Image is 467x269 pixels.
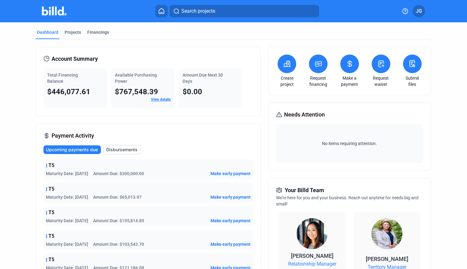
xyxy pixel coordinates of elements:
span: Relationship Manager [288,260,336,268]
button: Search projects [170,5,319,17]
span: Amount Due: $300,000.00 [93,170,144,177]
span: Maturity Date: [DATE] [46,218,88,224]
button: JG [413,5,425,17]
a: Create project [276,75,298,87]
span: Upcoming payments due [46,147,98,153]
span: T5 [48,256,54,263]
span: T5 [48,162,54,169]
span: We're here for you and your business. Reach out anytime for needs big and small! [276,195,419,206]
button: Disbursements [103,145,141,154]
span: Your Billd Team [285,186,324,195]
a: Request waiver [370,75,392,87]
span: T5 [48,209,54,216]
button: Make early payment [211,241,251,247]
span: Maturity Date: [DATE] [46,194,88,200]
button: Make early payment [211,194,251,200]
button: Make early payment [211,218,251,224]
span: [PERSON_NAME] [291,253,333,259]
span: Payment Activity [52,131,94,140]
span: $446,077.61 [47,87,90,96]
span: Available Purchasing Power [115,73,157,84]
span: Needs Attention [284,110,325,119]
span: Disbursements [106,147,138,153]
span: Maturity Date: [DATE] [46,241,88,247]
span: Amount Due: $155,814.85 [93,218,144,224]
a: Make a payment [339,75,360,87]
span: JG [416,7,422,15]
img: Relationship Manager [297,218,328,249]
span: Account Summary [52,55,98,63]
img: Billd Company Logo [42,7,66,15]
span: $767,548.39 [115,87,158,96]
a: Request financing [307,75,329,87]
span: [PERSON_NAME] [366,256,408,262]
span: T5 [48,232,54,240]
div: Projects [65,29,81,35]
span: Maturity Date: [DATE] [46,170,88,177]
button: Upcoming payments due [43,145,101,154]
a: View details [151,97,171,102]
div: Financings [87,29,109,35]
a: Submit files [401,75,423,87]
span: Amount Due Next 30 Days [183,73,223,84]
span: Search projects [181,7,215,15]
span: Amount Due: $103,542.70 [93,241,144,247]
span: T5 [48,185,54,193]
span: No items requiring attention. [279,140,421,147]
span: $0.00 [183,87,202,96]
img: Territory Manager [371,218,402,249]
span: Amount Due: $65,013.97 [93,194,142,200]
span: Total Financing Balance [47,73,78,84]
button: Make early payment [211,170,251,177]
div: Dashboard [37,29,58,35]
